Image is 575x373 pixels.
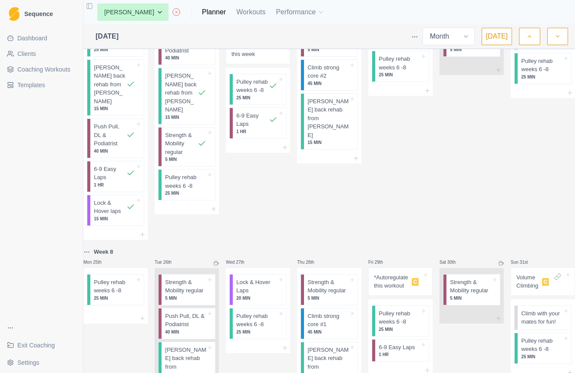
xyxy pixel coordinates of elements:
p: 6-9 Easy Laps [379,343,415,352]
p: 25 MIN [94,46,135,53]
p: 1 HR [379,351,420,358]
p: 20 MIN [236,295,278,301]
div: Pulley rehab weeks 6 -825 MIN [514,53,572,84]
div: Push Pull, DL & Podiatrist40 MIN [87,118,144,158]
div: Pulley rehab weeks 6 -825 MIN [229,74,287,105]
p: 45 MIN [307,80,349,87]
p: Strength & Mobility regular [450,278,491,295]
p: 40 MIN [94,148,135,154]
div: Climb strong core #245 MIN [301,59,358,91]
p: Climb strong core #1 [307,312,349,329]
p: Strength & Mobility regular [165,131,198,157]
p: Volume Climbing [516,273,539,290]
p: 5 MIN [450,46,491,53]
p: 1 HR [94,182,135,188]
div: Pulley rehab weeks 6 -825 MIN [372,51,429,82]
p: 25 MIN [236,95,278,101]
div: 6-9 Easy Laps1 HR [87,161,144,192]
div: Strength & Mobility regular5 MIN [443,274,500,305]
div: Lock & Hover laps15 MIN [87,195,144,226]
span: Clients [17,49,36,58]
div: Climb strong core #145 MIN [301,308,358,339]
p: 25 MIN [236,329,278,335]
p: 25 MIN [379,72,420,78]
p: Fri 29th [368,259,394,265]
p: 25 MIN [94,295,135,301]
div: [PERSON_NAME] back rehab from [PERSON_NAME]15 MIN [87,59,144,116]
span: Exit Coaching [17,341,55,350]
a: Workouts [236,7,265,17]
p: Lock & Hover laps [94,199,126,216]
p: Push Pull, DL & Podiatrist [94,122,126,148]
div: Lock & Hover Laps20 MIN [229,274,287,305]
p: Pulley rehab weeks 6 -8 [94,278,135,295]
p: Strength & Mobility regular [307,278,349,295]
p: 5 MIN [450,295,491,301]
p: Push Pull, DL & Podiatrist [165,312,206,329]
p: Pulley rehab weeks 6 -8 [236,312,278,329]
a: Planner [202,7,226,17]
p: Pulley rehab weeks 6 -8 [379,309,420,326]
div: Pulley rehab weeks 6 -825 MIN [158,169,215,200]
span: [DATE] [96,31,119,42]
p: Pulley rehab weeks 6 -8 [236,78,269,95]
p: Mon 25th [83,259,109,265]
p: [PERSON_NAME] back rehab from [PERSON_NAME] [307,97,349,140]
div: Strength & Mobility regular5 MIN [158,274,215,305]
button: Settings [3,356,79,370]
p: 25 MIN [521,74,562,80]
p: Sat 30th [440,259,466,265]
div: Volume ClimbingC [511,268,575,296]
p: 5 MIN [165,295,206,301]
p: Pulley rehab weeks 6 -8 [165,173,206,190]
p: 5 MIN [307,46,349,53]
div: Strength & Mobility regular5 MIN [301,274,358,305]
p: [PERSON_NAME] back rehab from [PERSON_NAME] [165,72,198,114]
p: 15 MIN [94,216,135,222]
div: Pulley rehab weeks 6 -825 MIN [372,305,429,337]
p: Sun 31st [511,259,537,265]
span: Templates [17,81,45,89]
p: Wed 27th [226,259,252,265]
p: 25 MIN [379,326,420,333]
div: 6-9 Easy Laps1 HR [229,108,287,139]
div: [PERSON_NAME] back rehab from [PERSON_NAME]15 MIN [301,93,358,150]
span: Sequence [24,11,53,17]
div: Climb with your mates for fun! [514,305,572,330]
p: 5 MIN [307,295,349,301]
a: Coaching Workouts [3,62,79,76]
div: *Autoregulate this workoutC [368,268,433,296]
p: Climb strong core #2 [307,63,349,80]
p: [PERSON_NAME] back rehab from [PERSON_NAME] [94,63,126,106]
div: Pulley rehab weeks 6 -825 MIN [229,308,287,339]
a: Clients [3,47,79,61]
p: 40 MIN [165,55,206,61]
p: 15 MIN [165,114,206,121]
span: Dashboard [17,34,47,43]
p: Climb with your mates for fun! [521,309,562,326]
p: 6-9 Easy Laps [236,111,269,128]
span: C [412,278,419,286]
div: Pulley rehab weeks 6 -825 MIN [87,274,144,305]
p: 25 MIN [521,353,562,360]
p: Tue 26th [155,259,181,265]
img: Logo [9,7,20,21]
span: C [542,278,549,286]
button: Performance [276,3,324,21]
div: Push Pull, DL & Podiatrist40 MIN [158,308,215,339]
p: 5 MIN [165,156,206,163]
p: Strength & Mobility regular [165,278,206,295]
p: 15 MIN [94,105,135,112]
button: [DATE] [482,28,512,45]
div: [PERSON_NAME] back rehab from [PERSON_NAME]15 MIN [158,68,215,124]
p: 25 MIN [165,190,206,196]
p: Pulley rehab weeks 6 -8 [521,57,562,74]
a: Dashboard [3,31,79,45]
p: Thu 28th [297,259,323,265]
p: Pulley rehab weeks 6 -8 [379,55,420,72]
p: Week 8 [94,248,113,256]
p: 15 MIN [307,139,349,146]
p: Pulley rehab weeks 6 -8 [521,337,562,353]
a: LogoSequence [3,3,79,24]
p: Lock & Hover Laps [236,278,278,295]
